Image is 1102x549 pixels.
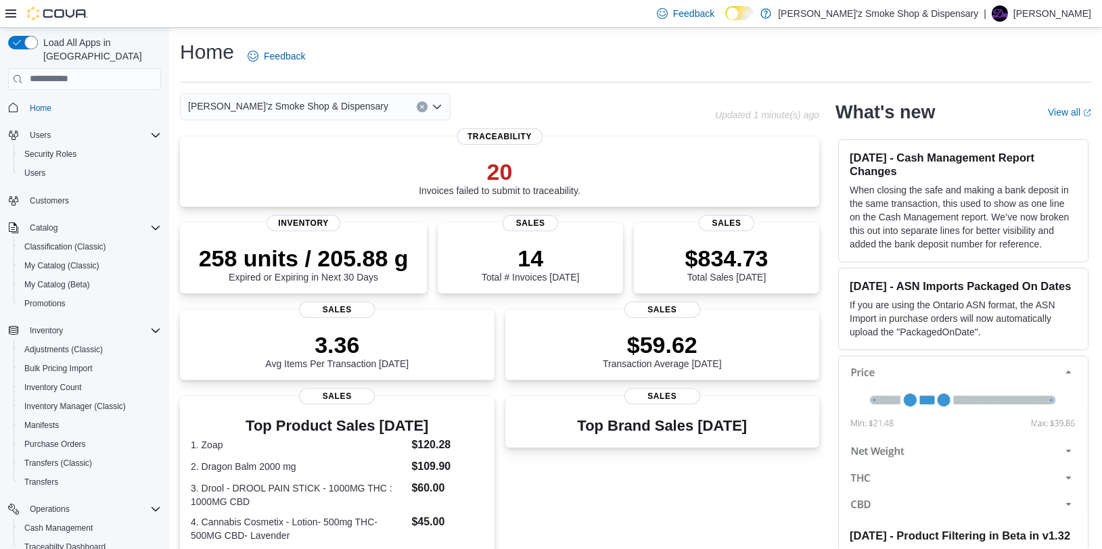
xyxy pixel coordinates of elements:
dd: $120.28 [411,437,483,453]
button: Users [24,127,56,143]
span: Home [24,99,161,116]
a: Manifests [19,417,64,433]
span: Sales [624,302,700,318]
a: Classification (Classic) [19,239,112,255]
p: When closing the safe and making a bank deposit in the same transaction, this used to show as one... [850,183,1077,251]
button: Transfers (Classic) [14,454,166,473]
span: Customers [30,195,69,206]
p: 14 [482,245,579,272]
p: | [984,5,986,22]
span: Load All Apps in [GEOGRAPHIC_DATA] [38,36,161,63]
a: My Catalog (Beta) [19,277,95,293]
a: Transfers [19,474,64,490]
a: Customers [24,193,74,209]
span: Inventory Count [24,382,82,393]
button: Bulk Pricing Import [14,359,166,378]
span: Manifests [19,417,161,433]
button: Security Roles [14,145,166,164]
h3: [DATE] - Product Filtering in Beta in v1.32 [850,529,1077,542]
h3: [DATE] - Cash Management Report Changes [850,151,1077,178]
button: Catalog [3,218,166,237]
span: My Catalog (Beta) [19,277,161,293]
button: Clear input [417,101,428,112]
span: Transfers (Classic) [24,458,92,469]
a: Cash Management [19,520,98,536]
span: Security Roles [19,146,161,162]
span: Sales [299,302,375,318]
span: Classification (Classic) [24,241,106,252]
button: Promotions [14,294,166,313]
span: Purchase Orders [24,439,86,450]
button: Inventory [3,321,166,340]
span: Operations [30,504,70,515]
dt: 1. Zoap [191,438,406,452]
span: Purchase Orders [19,436,161,452]
a: View allExternal link [1048,107,1091,118]
h3: Top Brand Sales [DATE] [577,418,747,434]
a: Security Roles [19,146,82,162]
span: My Catalog (Classic) [24,260,99,271]
button: Home [3,98,166,118]
a: Users [19,165,51,181]
dt: 4. Cannabis Cosmetix - Lotion- 500mg THC-500MG CBD- Lavender [191,515,406,542]
p: $834.73 [685,245,768,272]
span: Inventory Manager (Classic) [24,401,126,412]
h3: [DATE] - ASN Imports Packaged On Dates [850,279,1077,293]
span: [PERSON_NAME]'z Smoke Shop & Dispensary [188,98,388,114]
button: Classification (Classic) [14,237,166,256]
span: Inventory [267,215,341,231]
span: Inventory Manager (Classic) [19,398,161,414]
p: Updated 1 minute(s) ago [715,110,819,120]
dt: 2. Dragon Balm 2000 mg [191,460,406,473]
span: My Catalog (Classic) [19,258,161,274]
a: My Catalog (Classic) [19,258,105,274]
span: Catalog [24,220,161,236]
p: [PERSON_NAME] [1013,5,1091,22]
span: Security Roles [24,149,76,160]
button: Operations [3,500,166,519]
a: Purchase Orders [19,436,91,452]
button: My Catalog (Beta) [14,275,166,294]
h3: Top Product Sales [DATE] [191,418,484,434]
a: Feedback [242,43,311,70]
span: Adjustments (Classic) [24,344,103,355]
button: Customers [3,191,166,210]
span: Dark Mode [725,20,726,21]
span: Promotions [24,298,66,309]
dd: $109.90 [411,458,483,475]
div: Avg Items Per Transaction [DATE] [265,331,409,369]
input: Dark Mode [725,6,754,20]
span: Catalog [30,222,58,233]
span: Bulk Pricing Import [24,363,93,374]
span: Manifests [24,420,59,431]
button: Cash Management [14,519,166,538]
span: Sales [624,388,700,404]
span: Transfers [19,474,161,490]
button: Adjustments (Classic) [14,340,166,359]
button: Inventory Manager (Classic) [14,397,166,416]
div: Invoices failed to submit to traceability. [419,158,580,196]
span: Feedback [673,7,714,20]
div: Expired or Expiring in Next 30 Days [199,245,409,283]
button: Transfers [14,473,166,492]
div: Total # Invoices [DATE] [482,245,579,283]
span: Sales [503,215,558,231]
span: Transfers (Classic) [19,455,161,471]
a: Adjustments (Classic) [19,341,108,358]
button: Open list of options [432,101,442,112]
a: Transfers (Classic) [19,455,97,471]
h1: Home [180,39,234,66]
p: 20 [419,158,580,185]
span: Home [30,103,51,114]
span: Users [30,130,51,141]
span: Classification (Classic) [19,239,161,255]
span: My Catalog (Beta) [24,279,90,290]
span: Customers [24,192,161,209]
dt: 3. Drool - DROOL PAIN STICK - 1000MG THC : 1000MG CBD [191,481,406,508]
a: Promotions [19,295,71,312]
button: Inventory Count [14,378,166,397]
button: Purchase Orders [14,435,166,454]
img: Cova [27,7,88,20]
h2: What's new [835,101,935,123]
span: Inventory Count [19,379,161,396]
